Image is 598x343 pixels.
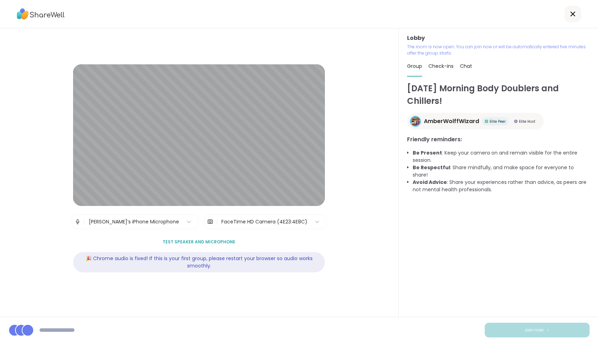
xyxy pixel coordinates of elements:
img: ShareWell Logomark [546,328,550,332]
h3: Lobby [407,34,590,42]
b: Be Respectful [413,164,450,171]
div: 🎉 Chrome audio is fixed! If this is your first group, please restart your browser so audio works ... [73,252,325,272]
a: AmberWolffWizardAmberWolffWizardElite PeerElite PeerElite HostElite Host [407,113,544,130]
span: | [84,215,85,229]
button: Test speaker and microphone [160,235,238,249]
button: Join now [485,323,590,337]
span: Group [407,63,422,70]
b: Be Present [413,149,442,156]
img: Elite Peer [485,120,488,123]
span: Elite Host [519,119,535,124]
span: | [216,215,218,229]
img: Camera [207,215,213,229]
span: Test speaker and microphone [163,239,235,245]
li: : Share your experiences rather than advice, as peers are not mental health professionals. [413,179,590,193]
span: Chat [460,63,472,70]
div: [PERSON_NAME]’s iPhone Microphone [89,218,179,226]
b: Avoid Advice [413,179,447,186]
li: : Keep your camera on and remain visible for the entire session. [413,149,590,164]
p: The room is now open. You can join now or will be automatically entered five minutes after the gr... [407,44,590,56]
img: AmberWolffWizard [411,117,420,126]
span: Check-ins [428,63,454,70]
img: Microphone [74,215,81,229]
span: Elite Peer [490,119,506,124]
span: Join now [524,327,543,333]
div: FaceTime HD Camera (4E23:4E8C) [221,218,307,226]
h3: Friendly reminders: [407,135,590,144]
img: Elite Host [514,120,518,123]
h1: [DATE] Morning Body Doublers and Chillers! [407,82,590,107]
img: ShareWell Logo [17,6,65,22]
span: AmberWolffWizard [424,117,479,126]
li: : Share mindfully, and make space for everyone to share! [413,164,590,179]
